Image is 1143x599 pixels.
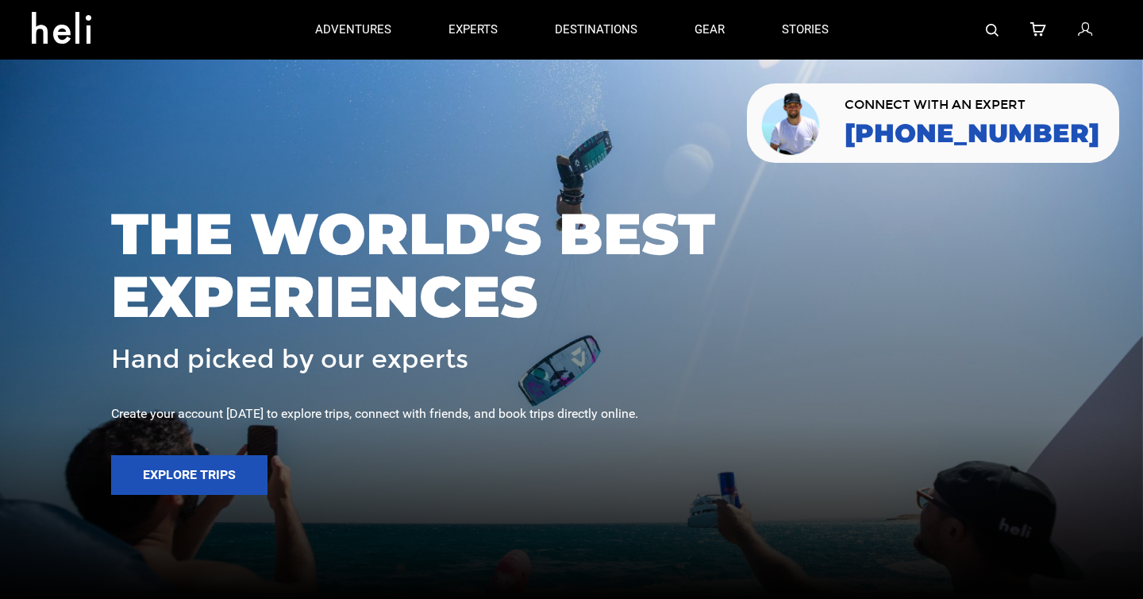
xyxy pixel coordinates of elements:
[315,21,391,38] p: adventures
[759,90,825,157] img: contact our team
[555,21,637,38] p: destinations
[845,119,1099,148] a: [PHONE_NUMBER]
[448,21,498,38] p: experts
[845,99,1099,111] span: CONNECT WITH AN EXPERT
[111,203,1032,328] span: THE WORLD'S BEST EXPERIENCES
[111,346,468,373] span: Hand picked by our experts
[111,405,1032,423] div: Create your account [DATE] to explore trips, connect with friends, and book trips directly online.
[986,24,999,37] img: search-bar-icon.svg
[111,455,267,495] button: Explore Trips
